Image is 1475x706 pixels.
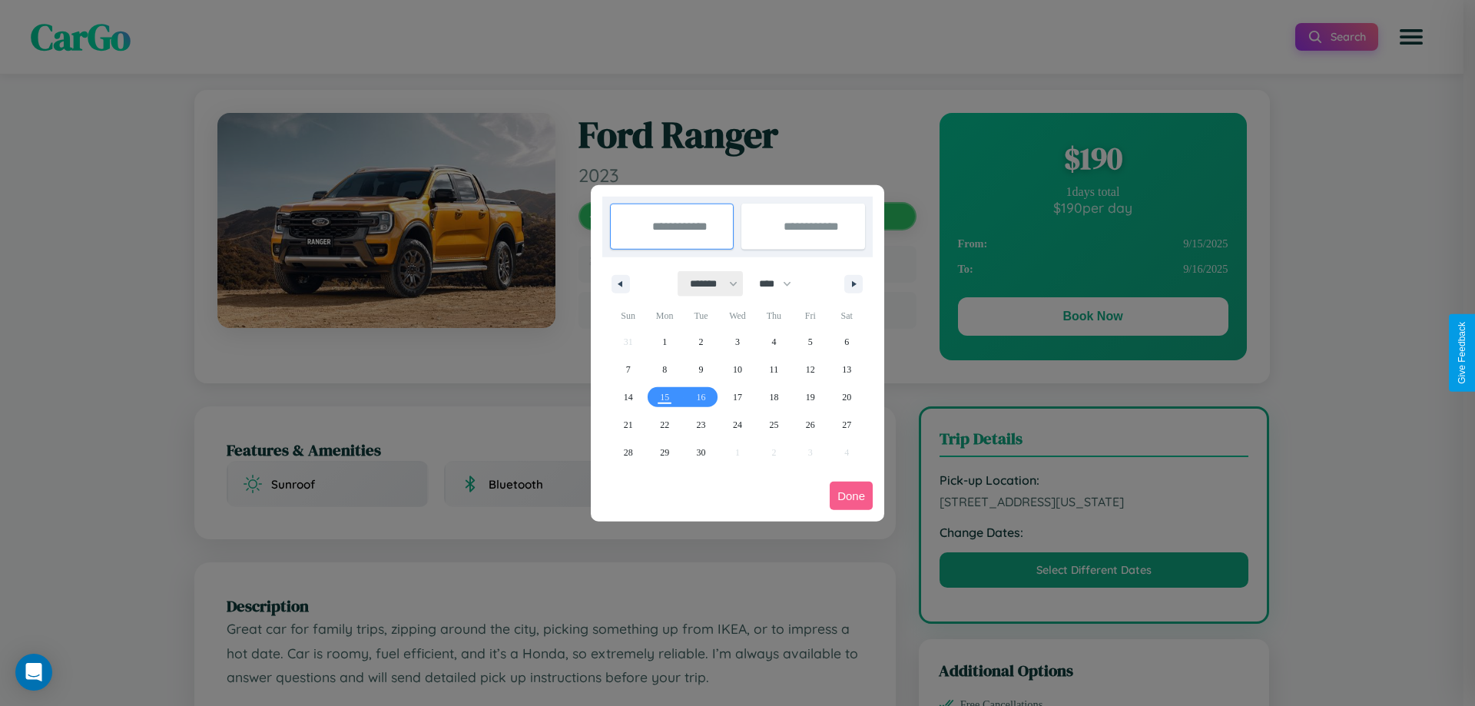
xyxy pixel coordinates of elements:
[842,356,851,383] span: 13
[771,328,776,356] span: 4
[792,303,828,328] span: Fri
[842,383,851,411] span: 20
[610,439,646,466] button: 28
[683,411,719,439] button: 23
[770,356,779,383] span: 11
[610,356,646,383] button: 7
[15,654,52,691] div: Open Intercom Messenger
[697,383,706,411] span: 16
[646,411,682,439] button: 22
[733,411,742,439] span: 24
[829,303,865,328] span: Sat
[683,303,719,328] span: Tue
[735,328,740,356] span: 3
[646,328,682,356] button: 1
[660,383,669,411] span: 15
[646,356,682,383] button: 8
[769,383,778,411] span: 18
[683,439,719,466] button: 30
[756,328,792,356] button: 4
[792,411,828,439] button: 26
[699,328,704,356] span: 2
[662,356,667,383] span: 8
[697,439,706,466] span: 30
[610,383,646,411] button: 14
[610,411,646,439] button: 21
[756,411,792,439] button: 25
[719,356,755,383] button: 10
[756,303,792,328] span: Thu
[719,303,755,328] span: Wed
[683,328,719,356] button: 2
[624,439,633,466] span: 28
[683,383,719,411] button: 16
[829,411,865,439] button: 27
[697,411,706,439] span: 23
[842,411,851,439] span: 27
[624,411,633,439] span: 21
[683,356,719,383] button: 9
[610,303,646,328] span: Sun
[806,411,815,439] span: 26
[792,383,828,411] button: 19
[662,328,667,356] span: 1
[719,383,755,411] button: 17
[1457,322,1467,384] div: Give Feedback
[829,328,865,356] button: 6
[792,328,828,356] button: 5
[699,356,704,383] span: 9
[829,356,865,383] button: 13
[646,439,682,466] button: 29
[806,383,815,411] span: 19
[844,328,849,356] span: 6
[646,303,682,328] span: Mon
[624,383,633,411] span: 14
[829,383,865,411] button: 20
[719,328,755,356] button: 3
[808,328,813,356] span: 5
[733,356,742,383] span: 10
[756,356,792,383] button: 11
[733,383,742,411] span: 17
[830,482,873,510] button: Done
[792,356,828,383] button: 12
[660,411,669,439] span: 22
[756,383,792,411] button: 18
[769,411,778,439] span: 25
[806,356,815,383] span: 12
[660,439,669,466] span: 29
[646,383,682,411] button: 15
[719,411,755,439] button: 24
[626,356,631,383] span: 7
